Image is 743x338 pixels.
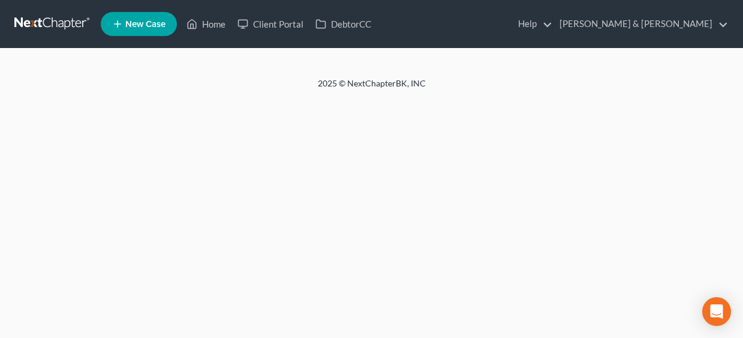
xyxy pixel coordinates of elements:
a: [PERSON_NAME] & [PERSON_NAME] [554,13,728,35]
a: Client Portal [231,13,309,35]
div: Open Intercom Messenger [702,297,731,326]
a: DebtorCC [309,13,377,35]
new-legal-case-button: New Case [101,12,177,36]
a: Home [181,13,231,35]
a: Help [512,13,552,35]
div: 2025 © NextChapterBK, INC [30,77,714,99]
